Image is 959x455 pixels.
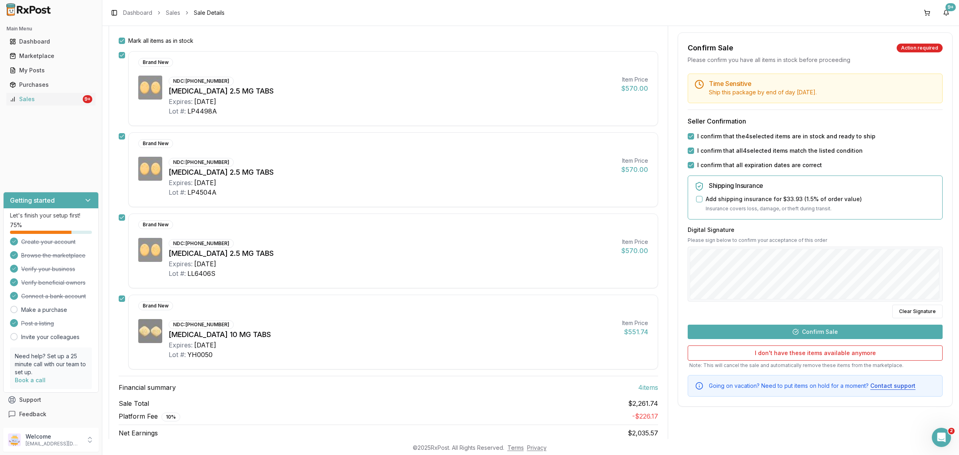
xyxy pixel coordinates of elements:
button: Support [3,393,99,407]
div: [DATE] [194,178,216,188]
div: $570.00 [621,84,648,93]
div: [MEDICAL_DATA] 2.5 MG TABS [169,86,615,97]
a: Privacy [527,444,547,451]
button: Marketplace [3,50,99,62]
div: Item Price [621,238,648,246]
a: My Posts [6,63,96,78]
span: Platform Fee [119,411,180,421]
div: [DATE] [194,259,216,269]
span: 75 % [10,221,22,229]
p: Need help? Set up a 25 minute call with our team to set up. [15,352,87,376]
span: - $226.17 [632,412,658,420]
label: I confirm that all expiration dates are correct [697,161,822,169]
p: Let's finish your setup first! [10,212,92,220]
span: 2 [948,428,955,434]
label: I confirm that the 4 selected items are in stock and ready to ship [697,132,875,140]
img: Eliquis 2.5 MG TABS [138,238,162,262]
button: My Posts [3,64,99,77]
div: 9+ [83,95,92,103]
div: LP4504A [187,188,217,197]
div: $551.74 [622,327,648,337]
div: Brand New [138,220,173,229]
div: Expires: [169,259,193,269]
div: Please confirm you have all items in stock before proceeding [688,56,943,64]
button: Dashboard [3,35,99,48]
p: Note: This will cancel the sale and automatically remove these items from the marketplace. [688,362,943,369]
a: Invite your colleagues [21,333,80,341]
div: NDC: [PHONE_NUMBER] [169,158,234,167]
span: Net Earnings [119,428,158,438]
button: 9+ [940,6,953,19]
img: User avatar [8,433,21,446]
h3: Seller Confirmation [688,116,943,126]
h3: Getting started [10,196,55,205]
div: LL6406S [187,269,215,278]
div: [MEDICAL_DATA] 2.5 MG TABS [169,248,615,259]
div: Lot #: [169,188,186,197]
div: Lot #: [169,106,186,116]
a: Purchases [6,78,96,92]
div: Purchases [10,81,92,89]
h3: Digital Signature [688,226,943,234]
h2: Main Menu [6,26,96,32]
div: Marketplace [10,52,92,60]
div: Item Price [621,76,648,84]
a: Terms [507,444,524,451]
a: Sales9+ [6,92,96,106]
div: Sales [10,95,81,103]
div: Brand New [138,58,173,67]
p: Please sign below to confirm your acceptance of this order [688,237,943,243]
a: Sales [166,9,180,17]
div: LP4498A [187,106,217,116]
label: I confirm that all 4 selected items match the listed condition [697,147,863,155]
img: Eliquis 2.5 MG TABS [138,76,162,100]
span: Feedback [19,410,46,418]
button: Confirm Sale [688,325,943,339]
a: Dashboard [123,9,152,17]
button: Sales9+ [3,93,99,106]
div: NDC: [PHONE_NUMBER] [169,239,234,248]
div: $570.00 [621,246,648,255]
div: YH0050 [187,350,213,359]
a: Book a call [15,377,46,383]
div: Item Price [622,319,648,327]
a: Dashboard [6,34,96,49]
div: NDC: [PHONE_NUMBER] [169,320,234,329]
div: Going on vacation? Need to put items on hold for a moment? [709,382,936,390]
button: Contact support [870,382,915,390]
nav: breadcrumb [123,9,225,17]
span: Browse the marketplace [21,251,86,259]
button: Clear Signature [892,305,943,318]
div: Item Price [621,157,648,165]
span: Sale Details [194,9,225,17]
span: Verify your business [21,265,75,273]
div: Dashboard [10,38,92,46]
span: Ship this package by end of day [DATE] . [709,89,817,96]
p: [EMAIL_ADDRESS][DOMAIN_NAME] [26,441,81,447]
span: Verify beneficial owners [21,279,86,287]
span: $2,261.74 [628,399,658,408]
h5: Shipping Insurance [709,182,936,189]
div: Brand New [138,139,173,148]
a: Make a purchase [21,306,67,314]
div: Lot #: [169,269,186,278]
div: Lot #: [169,350,186,359]
span: $2,035.57 [628,429,658,437]
div: Expires: [169,178,193,188]
button: I don't have these items available anymore [688,345,943,361]
div: 9+ [945,3,956,11]
span: Financial summary [119,383,176,392]
div: Action required [897,44,943,52]
img: Farxiga 10 MG TABS [138,319,162,343]
iframe: Intercom live chat [932,428,951,447]
span: Create your account [21,238,76,246]
span: Post a listing [21,319,54,327]
div: Confirm Sale [688,42,733,54]
div: [MEDICAL_DATA] 2.5 MG TABS [169,167,615,178]
button: Feedback [3,407,99,421]
img: Eliquis 2.5 MG TABS [138,157,162,181]
span: 4 item s [638,383,658,392]
span: Connect a bank account [21,292,86,300]
div: NDC: [PHONE_NUMBER] [169,77,234,86]
div: Brand New [138,301,173,310]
